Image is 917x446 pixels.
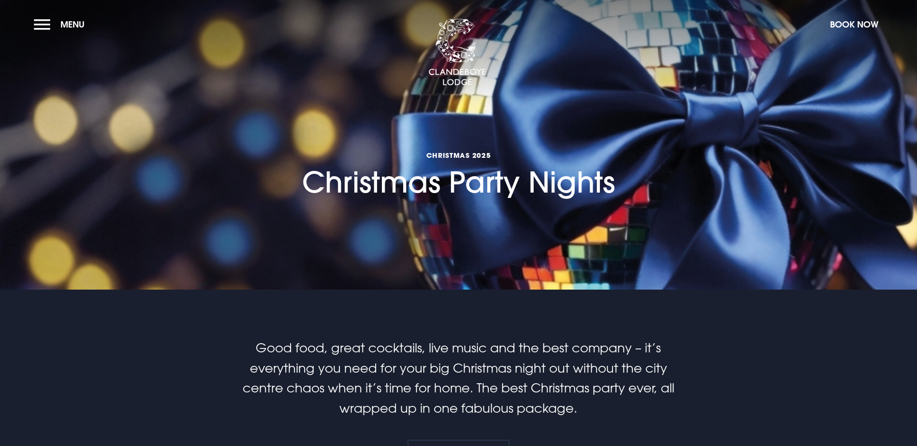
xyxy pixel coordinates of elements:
img: Clandeboye Lodge [428,19,486,86]
button: Menu [34,14,89,35]
span: Menu [60,19,85,30]
button: Book Now [825,14,883,35]
span: Christmas 2025 [302,151,615,160]
p: Good food, great cocktails, live music and the best company – it’s everything you need for your b... [228,338,688,418]
h1: Christmas Party Nights [302,95,615,199]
